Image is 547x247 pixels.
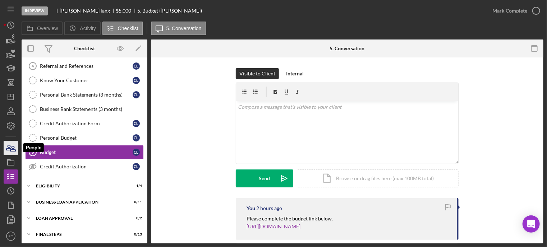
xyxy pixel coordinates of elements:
div: Final Steps [36,232,124,237]
div: Know Your Customer [40,78,133,83]
div: Personal Bank Statements (3 months) [40,92,133,98]
div: Visible to Client [239,68,275,79]
div: Internal [286,68,304,79]
a: Credit Authorization Formcl [25,116,144,131]
div: BUSINESS LOAN APPLICATION [36,200,124,204]
div: c l [133,91,140,98]
a: 4Referral and Referencescl [25,59,144,73]
div: Send [259,169,270,187]
label: Checklist [118,25,138,31]
div: Loan Approval [36,216,124,220]
a: Personal Budgetcl [25,131,144,145]
tspan: 5 [32,150,34,154]
div: c l [133,149,140,156]
div: c l [133,134,140,141]
div: Budget [40,149,133,155]
div: 0 / 11 [129,200,142,204]
a: [URL][DOMAIN_NAME] [247,223,300,229]
text: FC [9,234,13,238]
label: Activity [80,25,96,31]
div: Business Bank Statements (3 months) [40,106,143,112]
div: In Review [22,6,48,15]
div: 5. Conversation [330,46,365,51]
div: c l [133,62,140,70]
button: Checklist [102,22,143,35]
button: Send [236,169,293,187]
a: 5Budgetcl [25,145,144,159]
mark: Please complete the budget link below. [247,215,333,222]
div: Credit Authorization [40,164,133,169]
span: $5,000 [116,8,132,14]
div: c l [133,77,140,84]
button: Mark Complete [485,4,543,18]
div: Mark Complete [492,4,527,18]
div: [PERSON_NAME] lang [60,8,116,14]
div: c l [133,120,140,127]
label: 5. Conversation [166,25,202,31]
div: 5. Budget ([PERSON_NAME]) [137,8,202,14]
div: Open Intercom Messenger [523,215,540,233]
a: Credit Authorizationcl [25,159,144,174]
div: 1 / 4 [129,184,142,188]
a: Know Your Customercl [25,73,144,88]
button: Overview [22,22,63,35]
div: Personal Budget [40,135,133,141]
label: Overview [37,25,58,31]
div: c l [133,163,140,170]
button: 5. Conversation [151,22,206,35]
div: Checklist [74,46,95,51]
time: 2025-10-02 13:38 [256,205,282,211]
div: 0 / 13 [129,232,142,237]
button: Activity [64,22,100,35]
div: Eligibility [36,184,124,188]
div: Referral and References [40,63,133,69]
div: 0 / 2 [129,216,142,220]
button: Visible to Client [236,68,279,79]
a: Business Bank Statements (3 months) [25,102,144,116]
div: Credit Authorization Form [40,121,133,126]
tspan: 4 [32,64,34,68]
button: Internal [282,68,307,79]
button: FC [4,229,18,243]
div: You [247,205,255,211]
a: Personal Bank Statements (3 months)cl [25,88,144,102]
